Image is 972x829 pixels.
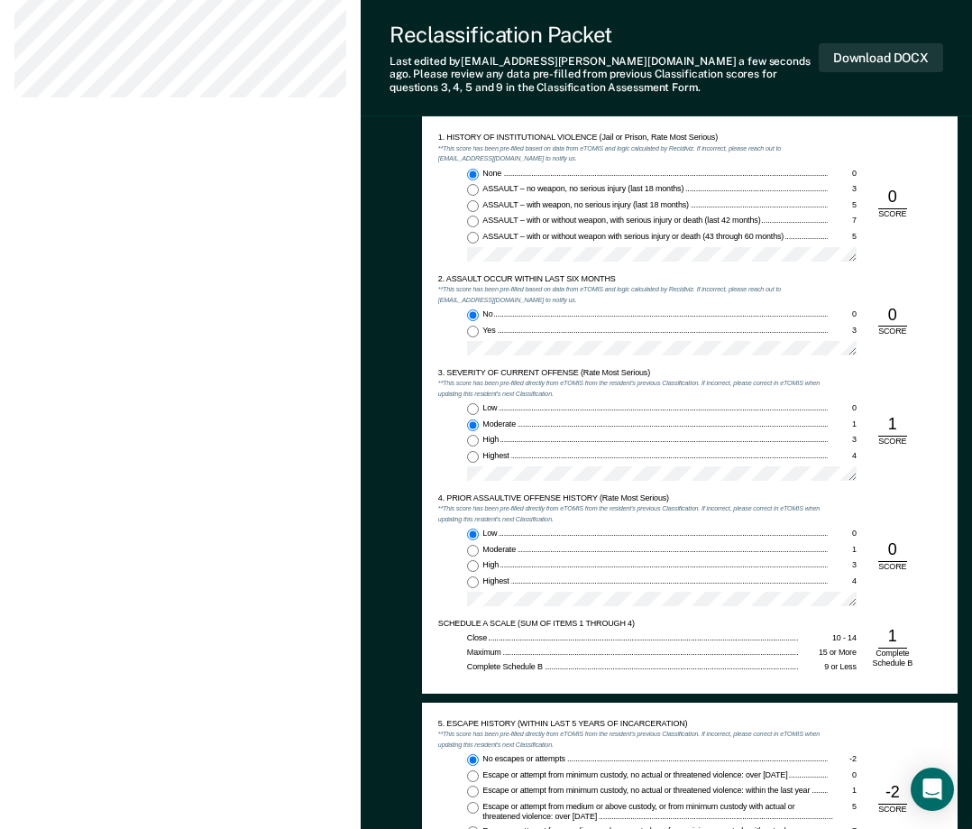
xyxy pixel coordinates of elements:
[482,576,510,585] span: Highest
[828,232,857,243] div: 5
[467,802,479,814] input: Escape or attempt from medium or above custody, or from minimum custody with actual or threatened...
[833,802,857,813] div: 5
[438,719,828,730] div: 5. ESCAPE HISTORY (WITHIN LAST 5 YEARS OF INCARCERATION)
[911,768,954,811] div: Open Intercom Messenger
[438,285,781,304] em: **This score has been pre-filled based on data from eTOMIS and logic calculated by Recidiviz. If ...
[878,414,907,436] div: 1
[467,309,479,321] input: No0
[828,200,857,211] div: 5
[482,169,503,178] span: None
[819,43,943,73] button: Download DOCX
[467,216,479,227] input: ASSAULT – with or without weapon, with serious injury or death (last 42 months)7
[438,379,820,398] em: **This score has been pre-filled directly from eTOMIS from the resident's previous Classification...
[482,451,510,460] span: Highest
[467,545,479,557] input: Moderate1
[438,504,820,523] em: **This score has been pre-filled directly from eTOMIS from the resident's previous Classification...
[482,770,789,779] span: Escape or attempt from minimum custody, no actual or threatened violence: over [DATE]
[828,419,857,430] div: 1
[482,435,500,444] span: High
[467,648,503,657] span: Maximum
[482,419,518,428] span: Moderate
[871,437,914,447] div: SCORE
[438,493,828,504] div: 4. PRIOR ASSAULTIVE OFFENSE HISTORY (Rate Most Serious)
[482,802,794,822] span: Escape or attempt from medium or above custody, or from minimum custody with actual or threatened...
[482,754,566,763] span: No escapes or attempts
[828,403,857,414] div: 0
[390,22,819,48] div: Reclassification Packet
[482,200,690,209] span: ASSAULT – with weapon, no serious injury (last 18 months)
[878,539,907,561] div: 0
[878,305,907,327] div: 0
[482,529,499,538] span: Low
[467,169,479,180] input: None0
[467,576,479,588] input: Highest4
[878,782,907,804] div: -2
[828,184,857,195] div: 3
[871,805,914,815] div: SCORE
[467,662,545,671] span: Complete Schedule B
[482,232,785,241] span: ASSAULT – with or without weapon with serious injury or death (43 through 60 months)
[828,529,857,539] div: 0
[438,274,828,285] div: 2. ASSAULT OCCUR WITHIN LAST SIX MONTHS
[828,216,857,226] div: 7
[799,662,857,673] div: 9 or Less
[467,232,479,244] input: ASSAULT – with or without weapon with serious injury or death (43 through 60 months)5
[467,184,479,196] input: ASSAULT – no weapon, no serious injury (last 18 months)3
[799,633,857,644] div: 10 - 14
[828,435,857,446] div: 3
[438,133,828,143] div: 1. HISTORY OF INSTITUTIONAL VIOLENCE (Jail or Prison, Rate Most Serious)
[482,184,685,193] span: ASSAULT – no weapon, no serious injury (last 18 months)
[467,560,479,572] input: High3
[467,326,479,337] input: Yes3
[828,560,857,571] div: 3
[467,754,479,766] input: No escapes or attempts-2
[482,786,812,795] span: Escape or attempt from minimum custody, no actual or threatened violence: within the last year
[828,770,857,781] div: 0
[871,327,914,337] div: SCORE
[467,633,489,642] span: Close
[828,754,857,765] div: -2
[390,55,819,94] div: Last edited by [EMAIL_ADDRESS][PERSON_NAME][DOMAIN_NAME] . Please review any data pre-filled from...
[467,770,479,782] input: Escape or attempt from minimum custody, no actual or threatened violence: over [DATE]0
[828,169,857,180] div: 0
[828,326,857,336] div: 3
[828,451,857,462] div: 4
[467,435,479,447] input: High3
[467,451,479,463] input: Highest4
[482,309,494,318] span: No
[438,730,820,749] em: **This score has been pre-filled directly from eTOMIS from the resident's previous Classification...
[438,144,781,163] em: **This score has been pre-filled based on data from eTOMIS and logic calculated by Recidiviz. If ...
[390,55,811,80] span: a few seconds ago
[871,562,914,573] div: SCORE
[482,545,518,554] span: Moderate
[871,209,914,220] div: SCORE
[871,649,914,669] div: Complete Schedule B
[467,200,479,212] input: ASSAULT – with weapon, no serious injury (last 18 months)5
[438,368,828,379] div: 3. SEVERITY OF CURRENT OFFENSE (Rate Most Serious)
[482,403,499,412] span: Low
[482,560,500,569] span: High
[878,626,907,648] div: 1
[467,786,479,797] input: Escape or attempt from minimum custody, no actual or threatened violence: within the last year1
[482,326,497,335] span: Yes
[828,309,857,320] div: 0
[828,576,857,587] div: 4
[828,545,857,556] div: 1
[467,529,479,540] input: Low0
[467,403,479,415] input: Low0
[482,216,762,225] span: ASSAULT – with or without weapon, with serious injury or death (last 42 months)
[799,648,857,659] div: 15 or More
[828,786,857,797] div: 1
[878,187,907,208] div: 0
[467,419,479,431] input: Moderate1
[438,619,828,630] div: SCHEDULE A SCALE (SUM OF ITEMS 1 THROUGH 4)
